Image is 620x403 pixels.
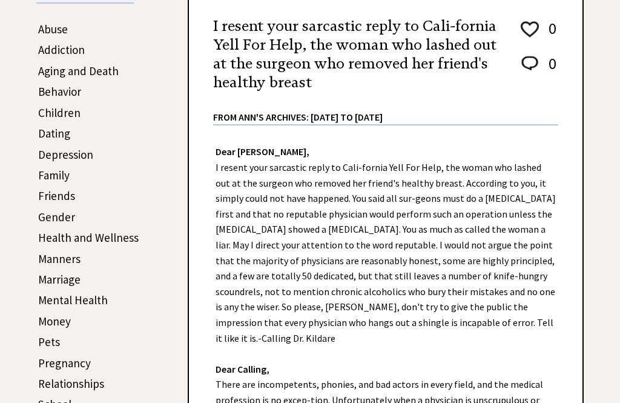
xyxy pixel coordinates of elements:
[38,210,75,224] a: Gender
[38,314,71,328] a: Money
[38,230,139,245] a: Health and Wellness
[38,293,108,307] a: Mental Health
[38,105,81,120] a: Children
[38,356,91,370] a: Pregnancy
[213,17,498,93] h2: I resent your sarcastic reply to Cali-fornia Yell For Help, the woman who lashed out at the surge...
[542,53,557,85] td: 0
[38,84,81,99] a: Behavior
[38,335,60,349] a: Pets
[519,54,541,73] img: message_round%202.png
[519,19,541,40] img: heart_outline%201.png
[213,92,558,124] div: From Ann's Archives: [DATE] to [DATE]
[38,168,70,182] a: Family
[38,126,70,141] a: Dating
[38,147,93,162] a: Depression
[216,145,309,158] strong: Dear [PERSON_NAME],
[38,22,68,36] a: Abuse
[38,251,81,266] a: Manners
[38,64,119,78] a: Aging and Death
[38,376,104,391] a: Relationships
[38,42,85,57] a: Addiction
[542,18,557,52] td: 0
[38,272,81,287] a: Marriage
[38,188,75,203] a: Friends
[216,363,269,375] strong: Dear Calling,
